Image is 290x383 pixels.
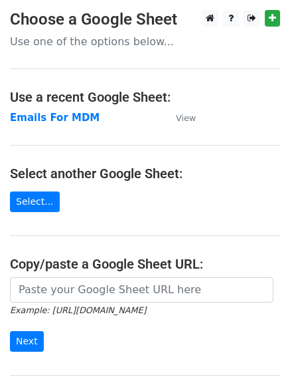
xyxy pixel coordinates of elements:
h4: Select another Google Sheet: [10,166,280,182]
small: View [176,113,196,123]
h3: Choose a Google Sheet [10,10,280,29]
h4: Use a recent Google Sheet: [10,89,280,105]
a: Emails For MDM [10,112,100,124]
input: Next [10,331,44,352]
h4: Copy/paste a Google Sheet URL: [10,256,280,272]
input: Paste your Google Sheet URL here [10,277,273,303]
p: Use one of the options below... [10,35,280,49]
a: View [163,112,196,124]
small: Example: [URL][DOMAIN_NAME] [10,305,146,315]
a: Select... [10,191,60,212]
